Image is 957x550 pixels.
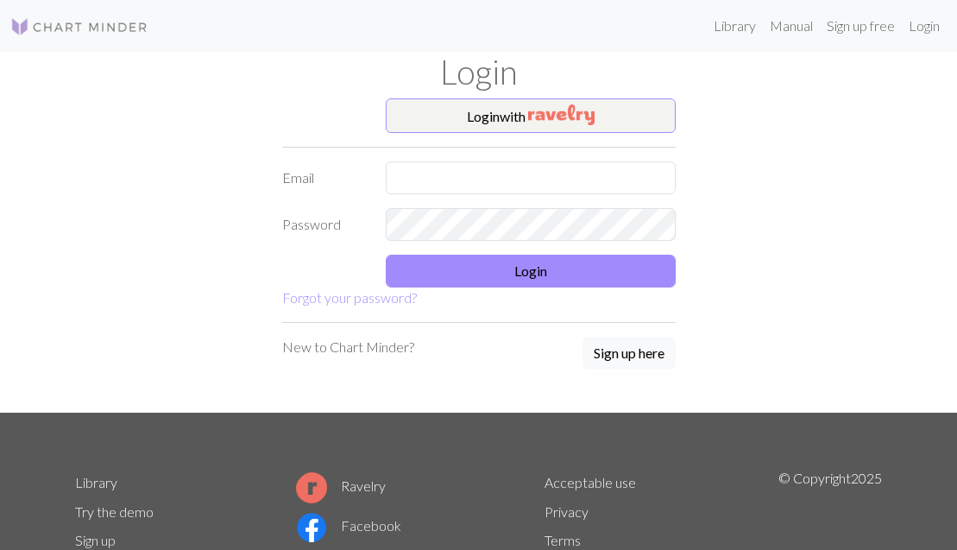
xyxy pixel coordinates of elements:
[296,477,386,494] a: Ravelry
[10,16,148,37] img: Logo
[902,9,947,43] a: Login
[545,503,589,520] a: Privacy
[386,255,676,288] button: Login
[65,52,893,92] h1: Login
[296,512,327,543] img: Facebook logo
[75,474,117,490] a: Library
[282,337,414,357] p: New to Chart Minder?
[272,161,375,194] label: Email
[545,532,581,548] a: Terms
[272,208,375,241] label: Password
[75,503,154,520] a: Try the demo
[386,98,676,133] button: Loginwith
[763,9,820,43] a: Manual
[528,104,595,125] img: Ravelry
[282,289,417,306] a: Forgot your password?
[296,472,327,503] img: Ravelry logo
[582,337,676,370] button: Sign up here
[296,517,401,534] a: Facebook
[582,337,676,371] a: Sign up here
[75,532,116,548] a: Sign up
[707,9,763,43] a: Library
[545,474,636,490] a: Acceptable use
[820,9,902,43] a: Sign up free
